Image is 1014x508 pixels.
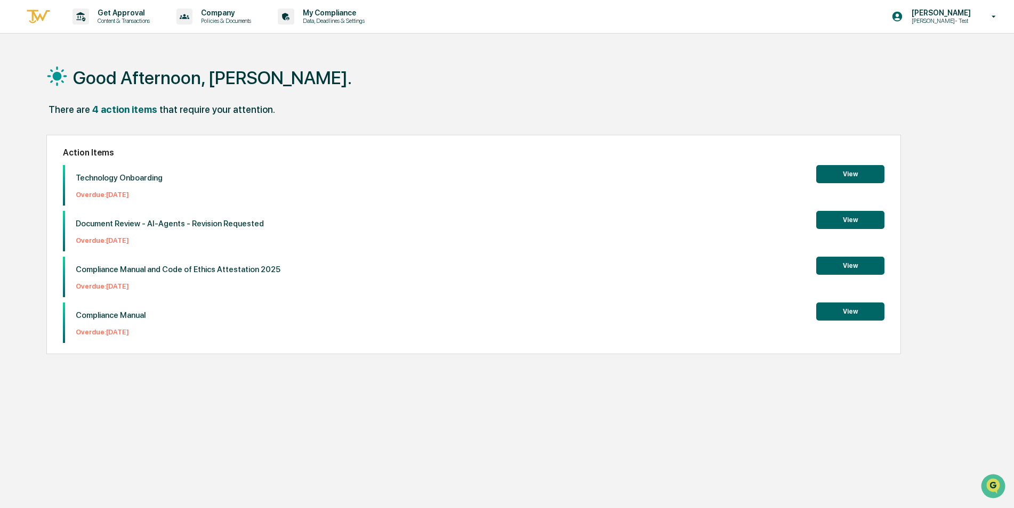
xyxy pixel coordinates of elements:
[192,17,256,24] p: Policies & Documents
[76,173,163,183] p: Technology Onboarding
[192,9,256,17] p: Company
[106,181,129,189] span: Pylon
[816,165,884,183] button: View
[21,154,67,165] span: Data Lookup
[75,180,129,189] a: Powered byPylon
[73,130,136,149] a: 🗄️Attestations
[294,9,370,17] p: My Compliance
[816,260,884,270] a: View
[76,310,146,320] p: Compliance Manual
[36,92,135,101] div: We're available if you need us!
[76,236,264,244] p: Overdue: [DATE]
[92,104,157,115] div: 4 action items
[26,8,51,26] img: logo
[294,17,370,24] p: Data, Deadlines & Settings
[73,67,352,88] h1: Good Afternoon, [PERSON_NAME].
[76,282,280,290] p: Overdue: [DATE]
[11,135,19,144] div: 🖐️
[816,211,884,229] button: View
[903,9,976,17] p: [PERSON_NAME]
[6,130,73,149] a: 🖐️Preclearance
[49,104,90,115] div: There are
[816,306,884,316] a: View
[21,134,69,145] span: Preclearance
[76,265,280,274] p: Compliance Manual and Code of Ethics Attestation 2025
[816,302,884,321] button: View
[816,257,884,275] button: View
[980,473,1009,502] iframe: Open customer support
[816,214,884,224] a: View
[11,22,194,39] p: How can we help?
[903,17,976,24] p: [PERSON_NAME]- Test
[11,155,19,164] div: 🔎
[6,150,71,169] a: 🔎Data Lookup
[159,104,275,115] div: that require your attention.
[63,148,884,158] h2: Action Items
[76,219,264,228] p: Document Review - AI-Agents - Revision Requested
[76,191,163,199] p: Overdue: [DATE]
[89,9,155,17] p: Get Approval
[76,328,146,336] p: Overdue: [DATE]
[89,17,155,24] p: Content & Transactions
[36,81,175,92] div: Start new chat
[11,81,30,101] img: 1746055101610-c473b297-6a78-478c-a979-82029cc54cd1
[88,134,132,145] span: Attestations
[816,168,884,178] a: View
[181,85,194,97] button: Start new chat
[77,135,86,144] div: 🗄️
